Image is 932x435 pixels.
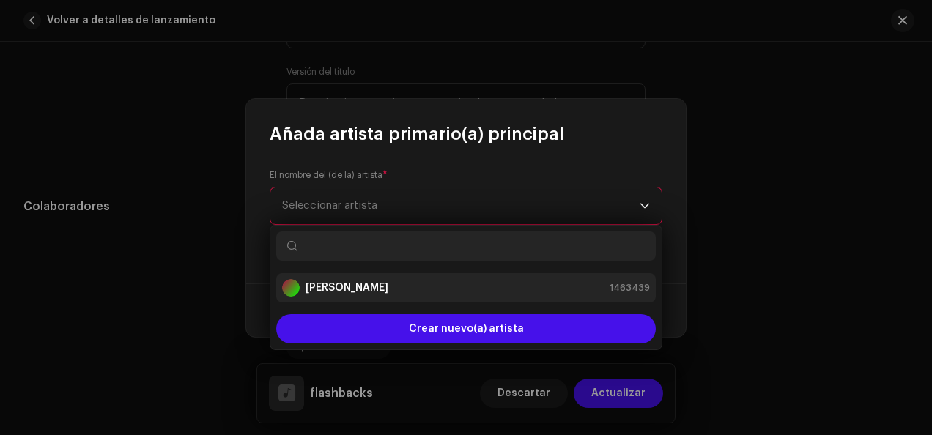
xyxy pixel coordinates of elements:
span: Crear nuevo(a) artista [409,314,524,343]
label: El nombre del (de la) artista [270,169,388,181]
div: dropdown trigger [640,187,650,224]
span: Seleccionar artista [282,200,377,211]
span: Añada artista primario(a) principal [270,122,564,146]
strong: [PERSON_NAME] [306,280,388,295]
ul: Option List [270,267,662,308]
span: Seleccionar artista [282,187,640,224]
span: 1463439 [610,280,650,295]
li: Nadia Heras [276,273,656,302]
